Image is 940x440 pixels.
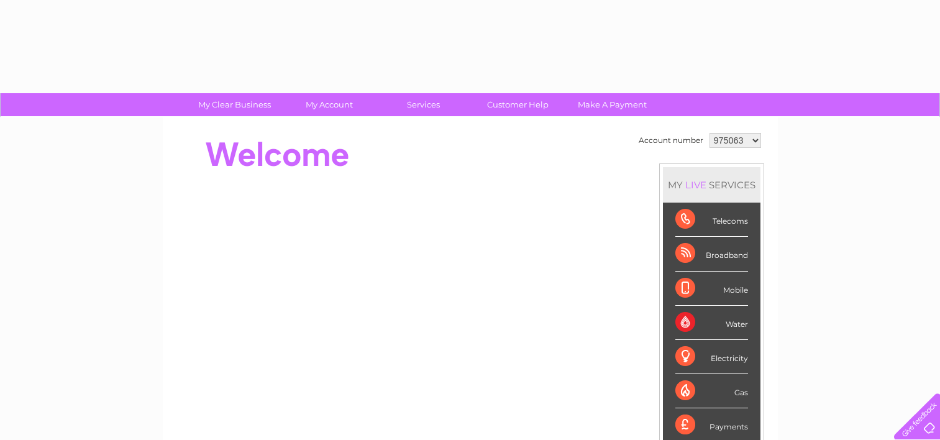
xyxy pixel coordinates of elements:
div: Telecoms [675,203,748,237]
td: Account number [636,130,706,151]
div: Electricity [675,340,748,374]
div: Water [675,306,748,340]
div: LIVE [683,179,709,191]
a: Make A Payment [561,93,664,116]
a: Customer Help [467,93,569,116]
div: Gas [675,374,748,408]
div: Mobile [675,272,748,306]
div: MY SERVICES [663,167,760,203]
div: Broadband [675,237,748,271]
a: Services [372,93,475,116]
a: My Clear Business [183,93,286,116]
a: My Account [278,93,380,116]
